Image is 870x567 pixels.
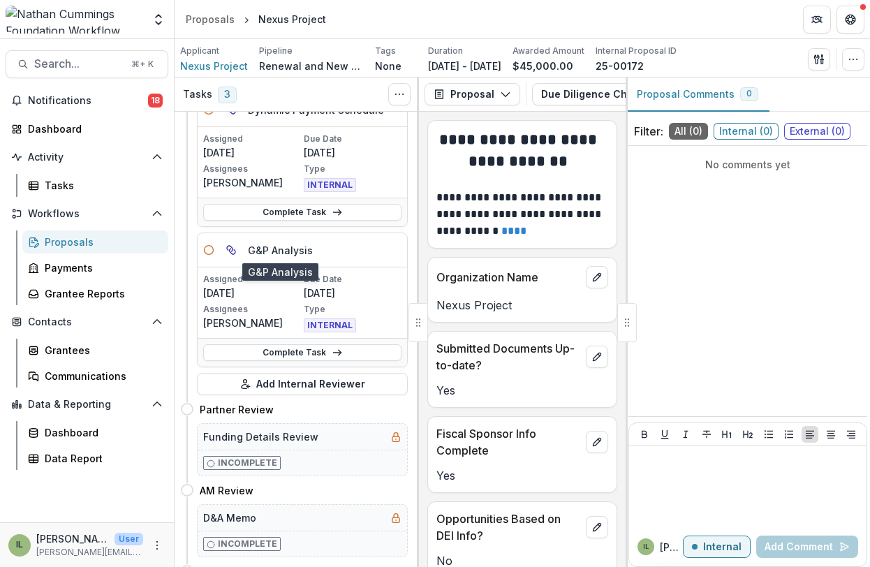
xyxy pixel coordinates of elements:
button: View dependent tasks [220,239,242,261]
span: INTERNAL [304,178,356,192]
p: [DATE] - [DATE] [428,59,501,73]
a: Dashboard [6,117,168,140]
p: Due Date [304,273,401,286]
span: Notifications [28,95,148,107]
button: Align Left [802,426,818,443]
p: Assigned [203,273,301,286]
div: Dashboard [28,121,157,136]
p: Yes [436,467,608,484]
button: Internal [683,536,751,558]
p: [DATE] [203,286,301,300]
div: Grantee Reports [45,286,157,301]
h4: Partner Review [200,402,274,417]
p: Type [304,303,401,316]
button: Open entity switcher [149,6,168,34]
div: Proposals [45,235,157,249]
p: Filter: [634,123,663,140]
button: Open Data & Reporting [6,393,168,415]
h4: AM Review [200,483,253,498]
div: Isaac Luria [16,540,23,550]
div: ⌘ + K [128,57,156,72]
button: edit [586,431,608,453]
button: Notifications18 [6,89,168,112]
p: Assignees [203,163,301,175]
button: edit [586,266,608,288]
button: Due Diligence Checklist [532,83,704,105]
button: edit [586,516,608,538]
p: Renewal and New Grants Pipeline [259,59,364,73]
button: Toggle View Cancelled Tasks [388,83,411,105]
p: Incomplete [218,538,277,550]
p: Internal Proposal ID [596,45,677,57]
p: [PERSON_NAME] [36,531,109,546]
a: Data Report [22,447,168,470]
span: INTERNAL [304,318,356,332]
a: Payments [22,256,168,279]
p: Applicant [180,45,219,57]
button: Open Contacts [6,311,168,333]
p: None [375,59,401,73]
div: Payments [45,260,157,275]
p: Type [304,163,401,175]
div: Tasks [45,178,157,193]
span: 18 [148,94,163,108]
a: Proposals [180,9,240,29]
p: [DATE] [304,286,401,300]
h3: Tasks [183,89,212,101]
p: Due Date [304,133,401,145]
button: Proposal [425,83,520,105]
p: 25-00172 [596,59,644,73]
p: Submitted Documents Up-to-date? [436,340,580,374]
span: Contacts [28,316,146,328]
div: Nexus Project [258,12,326,27]
p: Incomplete [218,457,277,469]
span: Search... [34,57,123,71]
p: Duration [428,45,463,57]
p: $45,000.00 [513,59,573,73]
button: Get Help [836,6,864,34]
a: Tasks [22,174,168,197]
button: Search... [6,50,168,78]
p: Organization Name [436,269,580,286]
div: Isaac Luria [643,543,649,550]
span: Activity [28,152,146,163]
button: Heading 2 [739,426,756,443]
h5: D&A Memo [203,510,256,525]
button: Add Comment [756,536,858,558]
button: Heading 1 [718,426,735,443]
a: Grantees [22,339,168,362]
p: [PERSON_NAME][EMAIL_ADDRESS][PERSON_NAME][DOMAIN_NAME] [36,546,143,559]
button: More [149,537,165,554]
span: 3 [218,87,237,103]
button: Open Activity [6,146,168,168]
a: Communications [22,364,168,388]
p: Assigned [203,133,301,145]
span: Workflows [28,208,146,220]
p: User [115,533,143,545]
span: 0 [746,89,752,98]
p: [PERSON_NAME] [203,175,301,190]
p: [DATE] [203,145,301,160]
p: No comments yet [634,157,862,172]
p: Assignees [203,303,301,316]
button: Bullet List [760,426,777,443]
button: Partners [803,6,831,34]
button: Bold [636,426,653,443]
button: Ordered List [781,426,797,443]
p: [DATE] [304,145,401,160]
div: Proposals [186,12,235,27]
button: edit [586,346,608,368]
p: Internal [703,541,742,553]
a: Complete Task [203,204,401,221]
div: Communications [45,369,157,383]
div: Grantees [45,343,157,358]
p: [PERSON_NAME] [660,540,683,554]
a: Nexus Project [180,59,248,73]
div: Dashboard [45,425,157,440]
span: All ( 0 ) [669,123,708,140]
p: Fiscal Sponsor Info Complete [436,425,580,459]
span: Internal ( 0 ) [714,123,779,140]
div: Data Report [45,451,157,466]
h5: G&P Analysis [248,243,313,258]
